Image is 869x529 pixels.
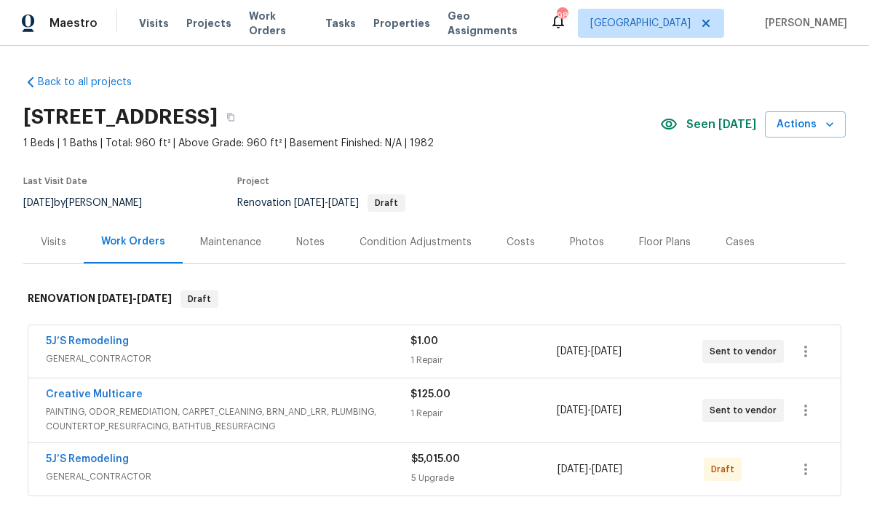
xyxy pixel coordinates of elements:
span: $1.00 [410,336,438,346]
span: [DATE] [23,198,54,208]
div: Visits [41,235,66,250]
span: Tasks [325,18,356,28]
span: [DATE] [137,293,172,303]
div: Condition Adjustments [360,235,472,250]
span: [PERSON_NAME] [759,16,847,31]
div: 98 [557,9,567,23]
span: GENERAL_CONTRACTOR [46,351,410,366]
span: Projects [186,16,231,31]
h2: [STREET_ADDRESS] [23,110,218,124]
span: [DATE] [98,293,132,303]
span: Draft [182,292,217,306]
div: by [PERSON_NAME] [23,194,159,212]
span: Sent to vendor [710,344,782,359]
span: Draft [711,462,740,477]
span: [DATE] [328,198,359,208]
a: Creative Multicare [46,389,143,399]
h6: RENOVATION [28,290,172,308]
div: RENOVATION [DATE]-[DATE]Draft [23,276,846,322]
span: Work Orders [249,9,308,38]
span: - [98,293,172,303]
a: Back to all projects [23,75,163,90]
span: Last Visit Date [23,177,87,186]
span: $5,015.00 [411,454,460,464]
span: Properties [373,16,430,31]
span: [DATE] [557,464,588,474]
div: Floor Plans [639,235,691,250]
div: Photos [570,235,604,250]
span: - [557,344,622,359]
span: PAINTING, ODOR_REMEDIATION, CARPET_CLEANING, BRN_AND_LRR, PLUMBING, COUNTERTOP_RESURFACING, BATHT... [46,405,410,434]
span: - [557,462,622,477]
span: Renovation [237,198,405,208]
span: [DATE] [294,198,325,208]
span: [DATE] [591,346,622,357]
span: GENERAL_CONTRACTOR [46,469,411,484]
span: Seen [DATE] [686,117,756,132]
div: 1 Repair [410,353,556,367]
span: [DATE] [591,405,622,415]
div: Maintenance [200,235,261,250]
a: 5J’S Remodeling [46,336,129,346]
button: Copy Address [218,104,244,130]
span: Geo Assignments [448,9,532,38]
span: [DATE] [557,405,587,415]
div: 1 Repair [410,406,556,421]
span: Actions [777,116,834,134]
button: Actions [765,111,846,138]
span: Draft [369,199,404,207]
span: Visits [139,16,169,31]
div: Cases [726,235,755,250]
div: 5 Upgrade [411,471,557,485]
span: [DATE] [592,464,622,474]
span: 1 Beds | 1 Baths | Total: 960 ft² | Above Grade: 960 ft² | Basement Finished: N/A | 1982 [23,136,660,151]
div: Notes [296,235,325,250]
span: [GEOGRAPHIC_DATA] [590,16,691,31]
span: Maestro [49,16,98,31]
span: Project [237,177,269,186]
span: Sent to vendor [710,403,782,418]
a: 5J’S Remodeling [46,454,129,464]
span: - [557,403,622,418]
span: - [294,198,359,208]
span: [DATE] [557,346,587,357]
div: Work Orders [101,234,165,249]
div: Costs [507,235,535,250]
span: $125.00 [410,389,451,399]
